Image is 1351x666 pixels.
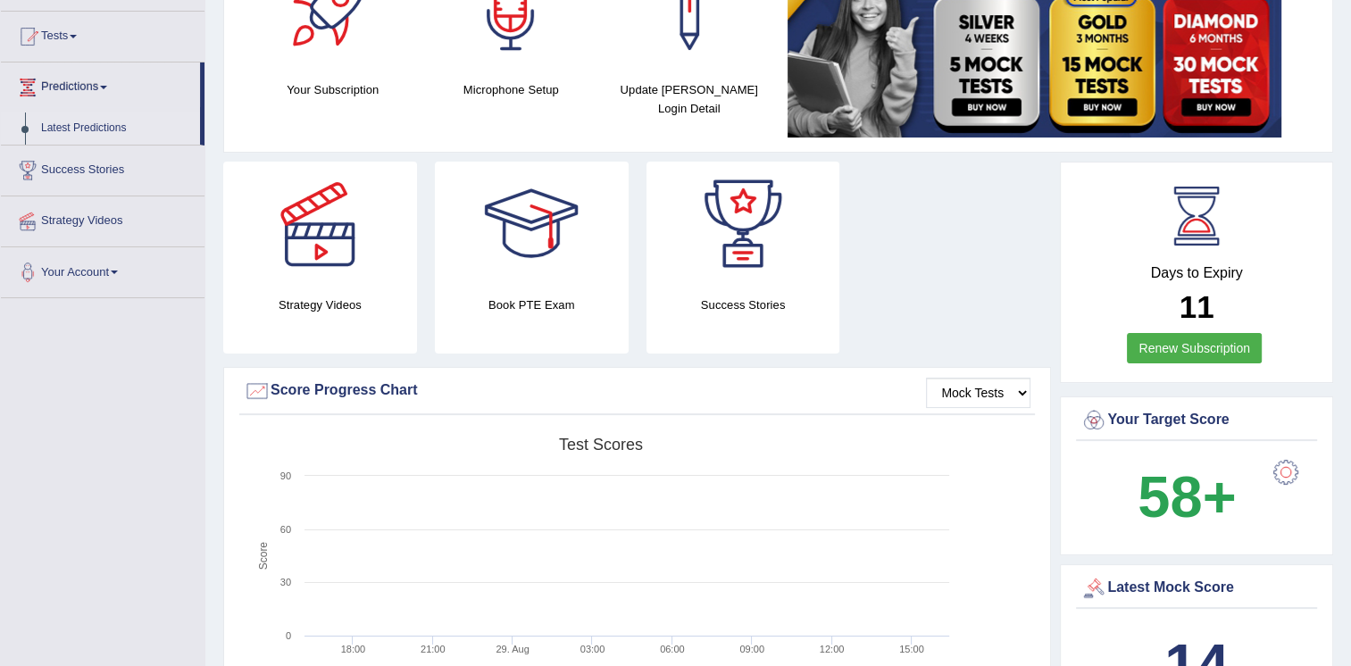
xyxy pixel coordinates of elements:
[739,644,764,654] text: 09:00
[1,196,204,241] a: Strategy Videos
[1,12,204,56] a: Tests
[820,644,845,654] text: 12:00
[559,436,643,454] tspan: Test scores
[1,247,204,292] a: Your Account
[496,644,529,654] tspan: 29. Aug
[660,644,685,654] text: 06:00
[257,542,270,570] tspan: Score
[1080,575,1313,602] div: Latest Mock Score
[1180,289,1214,324] b: 11
[280,577,291,587] text: 30
[1138,464,1236,529] b: 58+
[280,524,291,535] text: 60
[431,80,592,99] h4: Microphone Setup
[244,378,1030,404] div: Score Progress Chart
[253,80,413,99] h4: Your Subscription
[1127,333,1262,363] a: Renew Subscription
[1080,407,1313,434] div: Your Target Score
[646,296,840,314] h4: Success Stories
[435,296,629,314] h4: Book PTE Exam
[1,62,200,107] a: Predictions
[609,80,770,118] h4: Update [PERSON_NAME] Login Detail
[286,630,291,641] text: 0
[421,644,446,654] text: 21:00
[899,644,924,654] text: 15:00
[1,146,204,190] a: Success Stories
[223,296,417,314] h4: Strategy Videos
[580,644,605,654] text: 03:00
[33,112,200,145] a: Latest Predictions
[341,644,366,654] text: 18:00
[280,470,291,481] text: 90
[1080,265,1313,281] h4: Days to Expiry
